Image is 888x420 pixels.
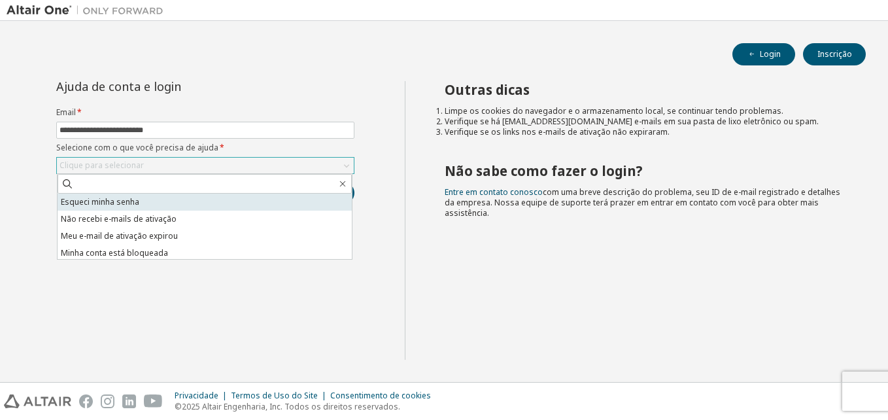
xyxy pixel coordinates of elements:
font: Email [56,107,76,118]
li: Verifique se os links nos e-mails de ativação não expiraram. [445,127,843,137]
button: Inscrição [803,43,866,65]
div: Consentimento de cookies [330,391,439,401]
div: Clique para selecionar [60,160,144,171]
li: Esqueci minha senha [58,194,352,211]
button: Login [732,43,795,65]
img: Altair Um [7,4,170,17]
img: facebook.svg [79,394,93,408]
img: youtube.svg [144,394,163,408]
img: linkedin.svg [122,394,136,408]
p: © [175,401,439,412]
li: Limpe os cookies do navegador e o armazenamento local, se continuar tendo problemas. [445,106,843,116]
div: Termos de Uso do Site [231,391,330,401]
img: altair_logo.svg [4,394,71,408]
font: 2025 Altair Engenharia, Inc. Todos os direitos reservados. [182,401,400,412]
a: Entre em contato conosco [445,186,543,198]
font: Login [760,49,781,60]
div: Clique para selecionar [57,158,354,173]
div: Ajuda de conta e login [56,81,295,92]
font: Selecione com o que você precisa de ajuda [56,142,218,153]
img: instagram.svg [101,394,114,408]
li: Verifique se há [EMAIL_ADDRESS][DOMAIN_NAME] e-mails em sua pasta de lixo eletrônico ou spam. [445,116,843,127]
h2: Outras dicas [445,81,843,98]
div: Privacidade [175,391,231,401]
span: com uma breve descrição do problema, seu ID de e-mail registrado e detalhes da empresa. Nossa equ... [445,186,840,219]
h2: Não sabe como fazer o login? [445,162,843,179]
